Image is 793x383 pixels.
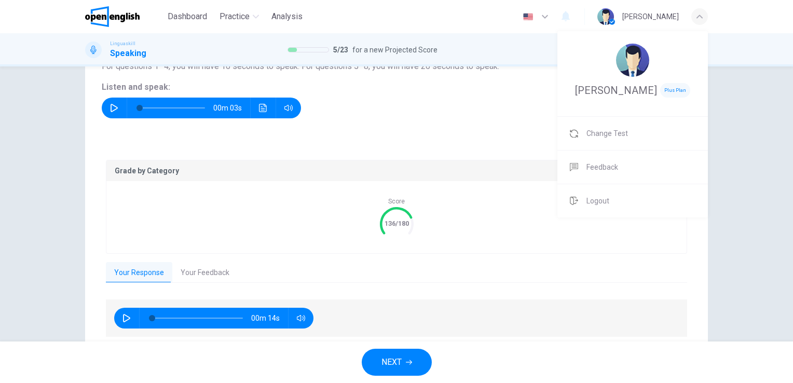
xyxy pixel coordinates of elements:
[586,195,609,207] span: Logout
[660,83,690,98] span: Plus Plan
[586,127,628,140] span: Change Test
[575,84,657,97] span: [PERSON_NAME]
[586,161,618,173] span: Feedback
[557,117,708,150] a: Change Test
[616,44,649,77] img: Profile picture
